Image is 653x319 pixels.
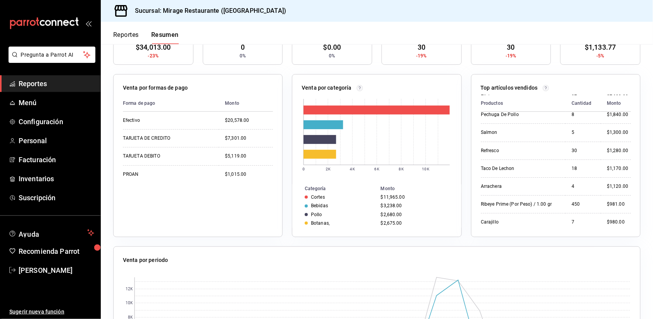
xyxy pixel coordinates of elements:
div: $1,840.00 [607,111,631,118]
div: $2,675.00 [381,220,449,226]
span: Suscripción [19,192,94,203]
span: $34,013.00 [136,42,171,52]
div: $1,120.00 [607,183,631,190]
div: $11,965.00 [381,194,449,200]
th: Cantidad [565,95,601,112]
span: 0 [241,42,245,52]
div: $981.00 [607,201,631,208]
span: Menú [19,97,94,108]
span: [PERSON_NAME] [19,265,94,276]
text: 10K [126,301,133,305]
div: $20,578.00 [225,117,273,124]
div: TARJETA DE CREDITO [123,135,200,142]
div: 30 [572,147,594,154]
div: $980.00 [607,219,631,225]
span: -23% [148,52,159,59]
span: Facturación [19,154,94,165]
div: $1,170.00 [607,165,631,172]
button: Pregunta a Parrot AI [9,47,95,63]
button: Resumen [151,31,179,44]
p: Venta por periodo [123,256,168,264]
th: Forma de pago [123,95,219,112]
div: $1,015.00 [225,171,273,178]
div: 18 [572,165,594,172]
span: Reportes [19,78,94,89]
span: Ayuda [19,228,84,238]
div: $3,238.00 [381,203,449,208]
text: 2K [326,167,331,171]
div: Arrachera [481,183,558,190]
th: Monto [219,95,273,112]
div: Pechuga De Pollo [481,111,558,118]
button: Reportes [113,31,139,44]
span: -19% [416,52,427,59]
div: Botanas, [311,220,330,226]
div: 8 [572,111,594,118]
span: Sugerir nueva función [9,308,94,316]
div: Ribeye Prime (Por Peso) / 1.00 gr [481,201,558,208]
span: Personal [19,135,94,146]
div: $1,300.00 [607,129,631,136]
div: $7,301.00 [225,135,273,142]
p: Venta por formas de pago [123,84,188,92]
div: Pollo [311,212,322,217]
div: $2,680.00 [381,212,449,217]
p: Top artículos vendidos [481,84,538,92]
text: 4K [350,167,355,171]
span: Recomienda Parrot [19,246,94,257]
span: Pregunta a Parrot AI [21,51,83,59]
div: Refresco [481,147,558,154]
span: Inventarios [19,173,94,184]
text: 8K [399,167,404,171]
text: 6K [375,167,380,171]
th: Monto [601,95,631,112]
div: 7 [572,219,594,225]
span: -5% [596,52,604,59]
div: Salmon [481,129,558,136]
span: $1,133.77 [585,42,616,52]
a: Pregunta a Parrot AI [5,56,95,64]
span: $0.00 [323,42,341,52]
div: Carajillo [481,219,558,225]
div: Taco De Lechon [481,165,558,172]
span: Configuración [19,116,94,127]
span: 0% [329,52,335,59]
span: 0% [240,52,246,59]
text: 10K [422,167,430,171]
th: Categoría [292,184,377,193]
text: 0 [302,167,305,171]
text: 12K [126,287,133,291]
span: 30 [418,42,425,52]
div: PROAN [123,171,200,178]
div: $5,119.00 [225,153,273,159]
button: open_drawer_menu [85,20,92,26]
div: navigation tabs [113,31,179,44]
th: Monto [378,184,461,193]
div: Bebidas [311,203,328,208]
div: $1,280.00 [607,147,631,154]
h3: Sucursal: Mirage Restaurante ([GEOGRAPHIC_DATA]) [129,6,286,16]
div: 4 [572,183,594,190]
span: 30 [507,42,515,52]
div: TARJETA DEBITO [123,153,200,159]
div: 5 [572,129,594,136]
div: Cortes [311,194,325,200]
span: -19% [506,52,517,59]
th: Productos [481,95,565,112]
div: Efectivo [123,117,200,124]
p: Venta por categoría [302,84,352,92]
div: 450 [572,201,594,208]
